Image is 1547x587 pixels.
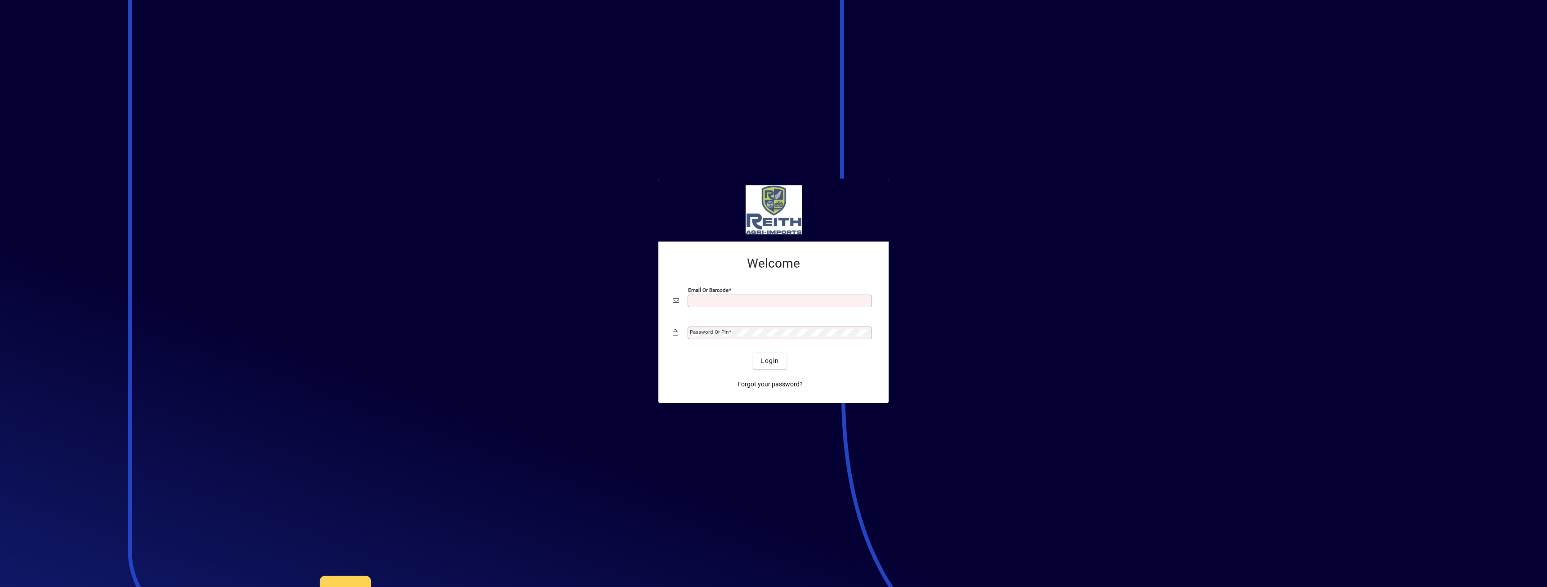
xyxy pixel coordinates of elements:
[738,380,803,389] span: Forgot your password?
[688,287,729,293] mat-label: Email or Barcode
[734,376,806,392] a: Forgot your password?
[673,256,874,271] h2: Welcome
[753,353,786,369] button: Login
[690,329,729,335] mat-label: Password or Pin
[760,356,779,366] span: Login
